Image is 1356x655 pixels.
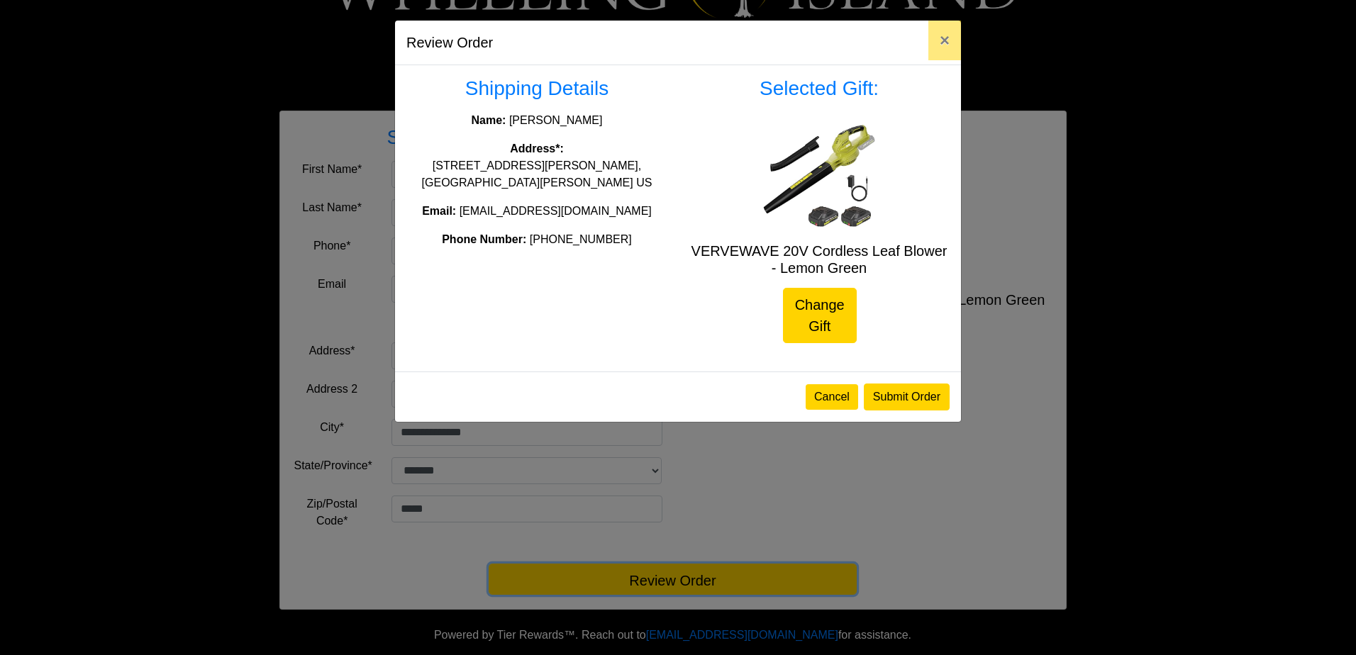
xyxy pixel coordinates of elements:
[928,21,961,60] button: Close
[460,205,652,217] span: [EMAIL_ADDRESS][DOMAIN_NAME]
[689,77,950,101] h3: Selected Gift:
[422,159,652,189] span: [STREET_ADDRESS][PERSON_NAME], [GEOGRAPHIC_DATA][PERSON_NAME] US
[783,288,857,343] a: Change Gift
[864,384,950,410] button: Submit Order
[472,114,506,126] strong: Name:
[422,205,456,217] strong: Email:
[509,114,603,126] span: [PERSON_NAME]
[510,142,564,155] strong: Address*:
[406,77,667,101] h3: Shipping Details
[530,233,632,245] span: [PHONE_NUMBER]
[442,233,526,245] strong: Phone Number:
[940,30,950,50] span: ×
[689,242,950,276] h5: VERVEWAVE 20V Cordless Leaf Blower - Lemon Green
[762,118,876,231] img: VERVEWAVE 20V Cordless Leaf Blower - Lemon Green
[806,384,858,410] button: Cancel
[406,32,493,53] h5: Review Order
